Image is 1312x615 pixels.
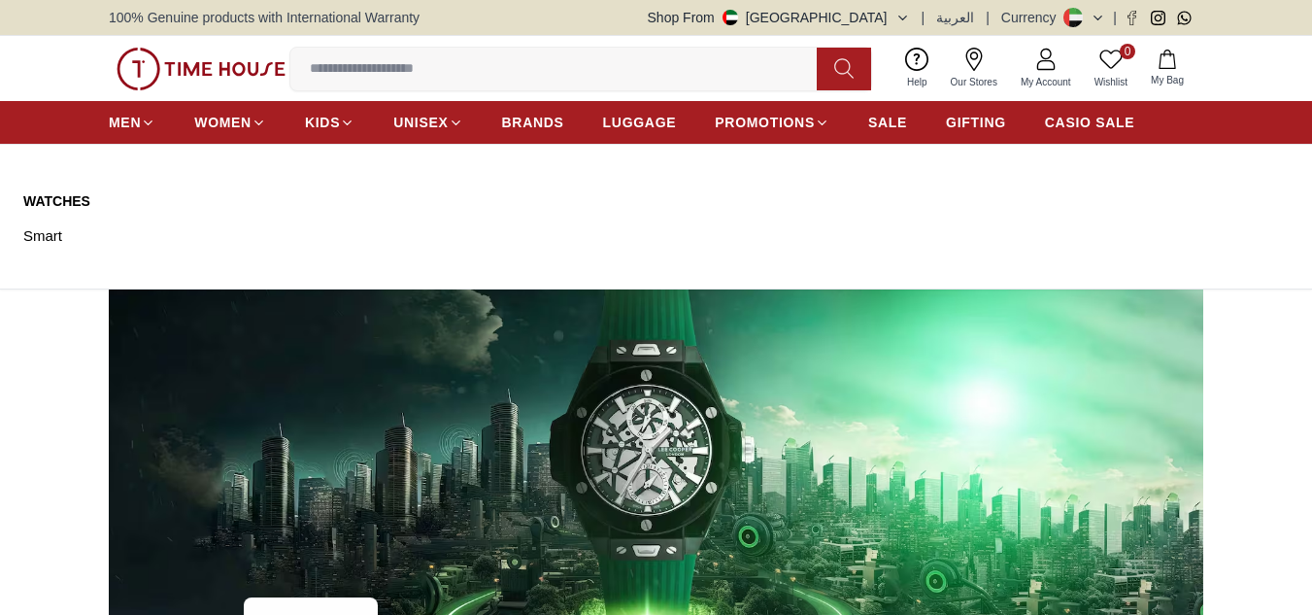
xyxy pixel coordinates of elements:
[868,105,907,140] a: SALE
[946,113,1006,132] span: GIFTING
[1125,11,1139,25] a: Facebook
[895,44,939,93] a: Help
[603,105,677,140] a: LUGGAGE
[1013,75,1079,89] span: My Account
[946,105,1006,140] a: GIFTING
[1001,8,1064,27] div: Currency
[1151,11,1165,25] a: Instagram
[603,113,677,132] span: LUGGAGE
[1045,113,1135,132] span: CASIO SALE
[1139,46,1195,91] button: My Bag
[1045,105,1135,140] a: CASIO SALE
[109,8,420,27] span: 100% Genuine products with International Warranty
[1143,73,1192,87] span: My Bag
[1177,11,1192,25] a: Whatsapp
[305,105,354,140] a: KIDS
[393,113,448,132] span: UNISEX
[899,75,935,89] span: Help
[194,113,252,132] span: WOMEN
[868,113,907,132] span: SALE
[23,222,185,250] a: Smart
[109,113,141,132] span: MEN
[393,105,462,140] a: UNISEX
[715,105,829,140] a: PROMOTIONS
[194,105,266,140] a: WOMEN
[648,8,910,27] button: Shop From[GEOGRAPHIC_DATA]
[23,191,185,211] a: Watches
[1120,44,1135,59] span: 0
[502,113,564,132] span: BRANDS
[117,48,286,90] img: ...
[1113,8,1117,27] span: |
[109,105,155,140] a: MEN
[1087,75,1135,89] span: Wishlist
[986,8,990,27] span: |
[1083,44,1139,93] a: 0Wishlist
[939,44,1009,93] a: Our Stores
[502,105,564,140] a: BRANDS
[943,75,1005,89] span: Our Stores
[723,10,738,25] img: United Arab Emirates
[936,8,974,27] button: العربية
[922,8,925,27] span: |
[305,113,340,132] span: KIDS
[715,113,815,132] span: PROMOTIONS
